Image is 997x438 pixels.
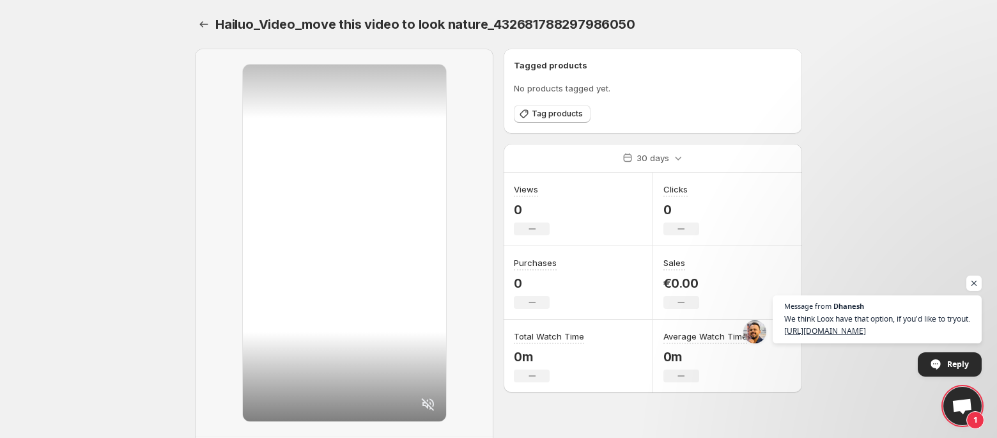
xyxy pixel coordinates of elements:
h3: Average Watch Time [663,330,747,343]
p: No products tagged yet. [514,82,792,95]
p: 0 [514,276,557,291]
p: 0m [514,349,584,364]
span: 1 [966,411,984,429]
button: Tag products [514,105,591,123]
p: 0 [514,202,550,217]
h6: Tagged products [514,59,792,72]
p: €0.00 [663,276,699,291]
button: Settings [195,15,213,33]
div: Open chat [943,387,982,425]
span: Hailuo_Video_move this video to look nature_432681788297986050 [215,17,635,32]
span: Tag products [532,109,583,119]
p: 0 [663,202,699,217]
h3: Sales [663,256,685,269]
h3: Total Watch Time [514,330,584,343]
span: Reply [947,353,969,375]
h3: Purchases [514,256,557,269]
h3: Clicks [663,183,688,196]
span: Message from [784,302,831,309]
span: Dhanesh [833,302,864,309]
p: 30 days [637,152,669,164]
h3: Views [514,183,538,196]
span: We think Loox have that option, if you'd like to tryout. [784,313,970,337]
p: 0m [663,349,747,364]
